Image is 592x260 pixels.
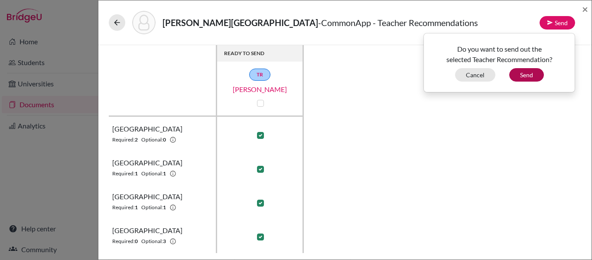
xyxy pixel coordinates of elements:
span: [GEOGRAPHIC_DATA] [112,225,182,236]
b: 1 [135,170,138,178]
span: Optional: [141,204,163,211]
span: Optional: [141,237,163,245]
span: Required: [112,204,135,211]
b: 3 [163,237,166,245]
button: Send [509,68,544,82]
a: TR [249,69,270,81]
span: [GEOGRAPHIC_DATA] [112,158,182,168]
span: - CommonApp - Teacher Recommendations [318,17,478,28]
b: 1 [163,204,166,211]
span: Optional: [141,136,163,144]
b: 0 [135,237,138,245]
th: READY TO SEND [217,45,304,62]
span: × [582,3,588,15]
button: Send [540,16,575,30]
b: 2 [135,136,138,144]
span: Optional: [141,170,163,178]
b: 1 [135,204,138,211]
p: Do you want to send out the selected Teacher Recommendation? [430,44,568,65]
span: [GEOGRAPHIC_DATA] [112,124,182,134]
a: [PERSON_NAME] [217,84,303,95]
span: Required: [112,237,135,245]
strong: [PERSON_NAME][GEOGRAPHIC_DATA] [163,17,318,28]
span: Required: [112,136,135,144]
b: 0 [163,136,166,144]
b: 1 [163,170,166,178]
span: Required: [112,170,135,178]
div: Send [423,33,575,92]
button: Close [582,4,588,14]
button: Cancel [455,68,495,82]
span: [GEOGRAPHIC_DATA] [112,191,182,202]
